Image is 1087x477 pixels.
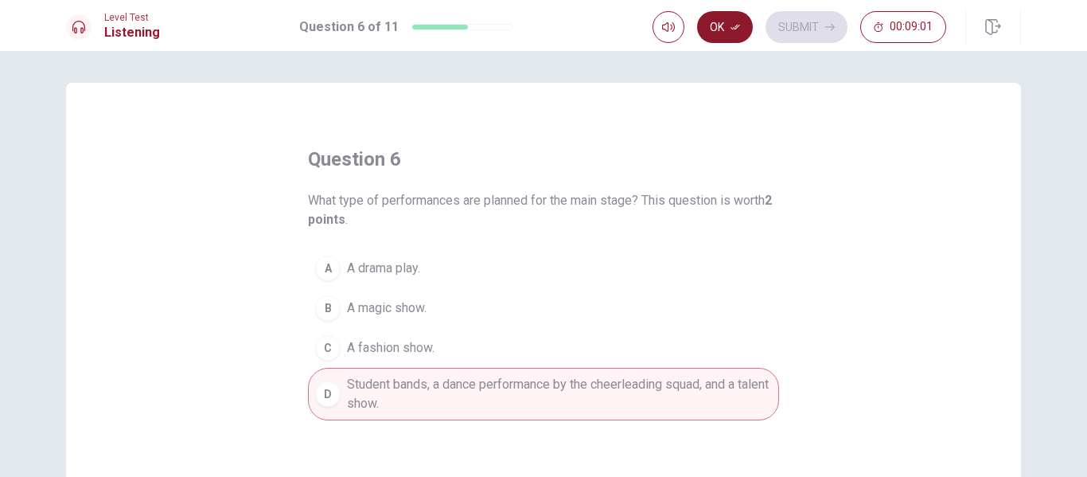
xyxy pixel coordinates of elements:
div: D [315,381,341,407]
h1: Listening [104,23,160,42]
span: Level Test [104,12,160,23]
span: 00:09:01 [890,21,933,33]
button: BA magic show. [308,288,779,328]
span: Student bands, a dance performance by the cheerleading squad, and a talent show. [347,375,772,413]
h1: Question 6 of 11 [299,18,399,37]
span: A magic show. [347,299,427,318]
button: Ok [697,11,753,43]
span: A drama play. [347,259,420,278]
button: AA drama play. [308,248,779,288]
span: What type of performances are planned for the main stage? This question is worth . [308,191,779,229]
button: CA fashion show. [308,328,779,368]
div: C [315,335,341,361]
span: A fashion show. [347,338,434,358]
div: B [315,295,341,321]
button: 00:09:01 [860,11,946,43]
h4: question 6 [308,147,401,172]
div: A [315,256,341,281]
button: DStudent bands, a dance performance by the cheerleading squad, and a talent show. [308,368,779,420]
